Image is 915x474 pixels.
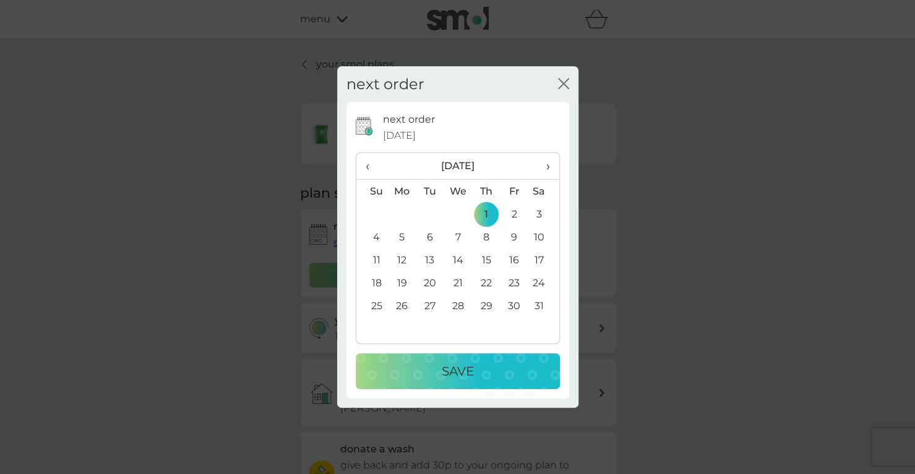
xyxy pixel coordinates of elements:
td: 13 [416,248,444,271]
td: 3 [528,203,559,226]
td: 27 [416,294,444,317]
th: Sa [528,180,559,203]
td: 18 [356,271,388,294]
p: Save [442,361,474,381]
td: 11 [356,248,388,271]
td: 29 [472,294,500,317]
td: 26 [388,294,416,317]
th: Th [472,180,500,203]
button: close [558,78,569,91]
span: › [537,153,549,179]
td: 10 [528,226,559,248]
td: 7 [444,226,472,248]
td: 4 [356,226,388,248]
td: 31 [528,294,559,317]
th: Fr [500,180,528,203]
td: 12 [388,248,416,271]
span: ‹ [366,153,379,179]
td: 30 [500,294,528,317]
td: 16 [500,248,528,271]
td: 2 [500,203,528,226]
td: 6 [416,226,444,248]
td: 28 [444,294,472,317]
p: next order [383,112,435,128]
td: 8 [472,226,500,248]
th: Tu [416,180,444,203]
td: 23 [500,271,528,294]
td: 5 [388,226,416,248]
button: Save [356,353,560,389]
td: 14 [444,248,472,271]
td: 21 [444,271,472,294]
td: 15 [472,248,500,271]
th: Mo [388,180,416,203]
td: 24 [528,271,559,294]
td: 19 [388,271,416,294]
th: [DATE] [388,153,528,180]
th: We [444,180,472,203]
td: 25 [356,294,388,317]
td: 9 [500,226,528,248]
td: 1 [472,203,500,226]
td: 20 [416,271,444,294]
h2: next order [346,76,424,94]
td: 22 [472,271,500,294]
th: Su [356,180,388,203]
td: 17 [528,248,559,271]
span: [DATE] [383,128,416,144]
